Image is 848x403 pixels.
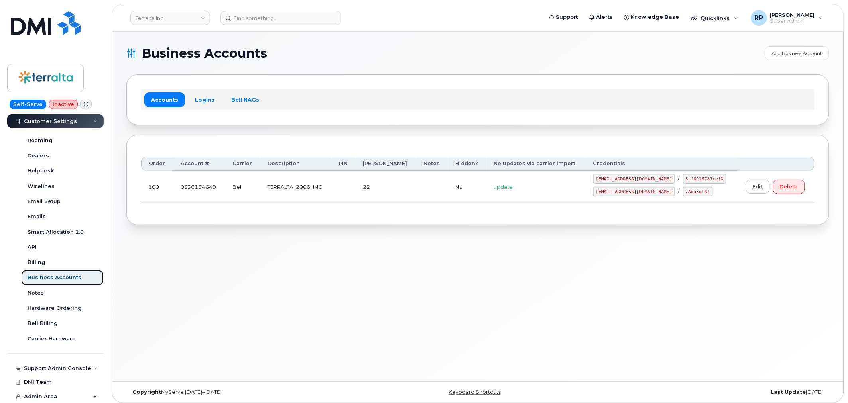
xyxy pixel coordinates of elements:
[780,183,798,190] span: Delete
[225,171,260,203] td: Bell
[132,389,161,395] strong: Copyright
[356,171,417,203] td: 22
[448,171,486,203] td: No
[142,47,267,59] span: Business Accounts
[141,157,173,171] th: Order
[332,157,356,171] th: PIN
[678,188,680,194] span: /
[225,157,260,171] th: Carrier
[173,157,225,171] th: Account #
[765,46,829,60] a: Add Business Account
[746,180,770,194] a: Edit
[595,389,829,395] div: [DATE]
[417,157,449,171] th: Notes
[144,92,185,107] a: Accounts
[593,174,675,184] code: [EMAIL_ADDRESS][DOMAIN_NAME]
[224,92,266,107] a: Bell NAGs
[494,184,513,190] span: update
[126,389,361,395] div: MyServe [DATE]–[DATE]
[771,389,806,395] strong: Last Update
[260,157,332,171] th: Description
[683,187,713,196] code: 7Axa3q!$!
[593,187,675,196] code: [EMAIL_ADDRESS][DOMAIN_NAME]
[683,174,726,184] code: 3cf6916787ce!X
[448,157,486,171] th: Hidden?
[173,171,225,203] td: 0536154649
[586,157,739,171] th: Credentials
[487,157,586,171] th: No updates via carrier import
[773,180,805,194] button: Delete
[188,92,221,107] a: Logins
[678,175,680,182] span: /
[449,389,501,395] a: Keyboard Shortcuts
[141,171,173,203] td: 100
[260,171,332,203] td: TERRALTA (2006) INC
[356,157,417,171] th: [PERSON_NAME]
